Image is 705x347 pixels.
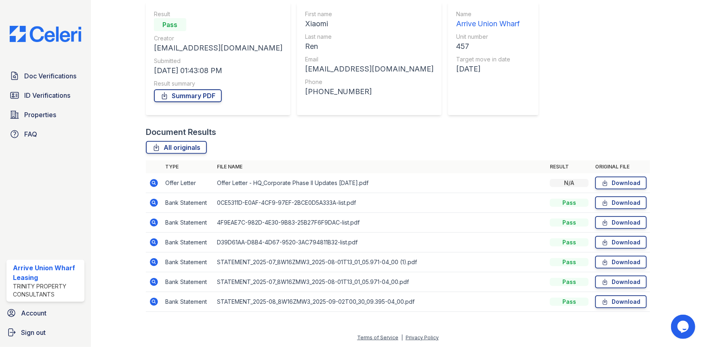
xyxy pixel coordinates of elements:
div: Email [305,55,434,63]
td: Bank Statement [162,213,214,233]
div: Phone [305,78,434,86]
a: Download [595,295,647,308]
div: Pass [154,18,186,31]
td: STATEMENT_2025-07_8W16ZMW3_2025-08-01T13_01_05.971-04_00 (1).pdf [214,252,547,272]
a: Privacy Policy [406,334,439,341]
div: Result [154,10,282,18]
td: Bank Statement [162,252,214,272]
a: Download [595,216,647,229]
a: Sign out [3,324,88,341]
span: Doc Verifications [24,71,76,81]
div: Pass [550,219,589,227]
td: STATEMENT_2025-07_8W16ZMW3_2025-08-01T13_01_05.971-04_00.pdf [214,272,547,292]
th: Type [162,160,214,173]
a: Account [3,305,88,321]
td: Offer Letter - HQ_Corporate Phase II Updates [DATE].pdf [214,173,547,193]
div: Trinity Property Consultants [13,282,81,299]
div: [DATE] [456,63,520,75]
td: Bank Statement [162,272,214,292]
th: Original file [592,160,650,173]
div: Pass [550,278,589,286]
a: Download [595,275,647,288]
th: File name [214,160,547,173]
div: 457 [456,41,520,52]
div: Name [456,10,520,18]
div: Unit number [456,33,520,41]
div: Ren [305,41,434,52]
div: Document Results [146,126,216,138]
div: Pass [550,258,589,266]
div: Result summary [154,80,282,88]
td: Bank Statement [162,292,214,312]
a: Download [595,256,647,269]
a: Download [595,177,647,189]
span: Sign out [21,328,46,337]
div: Arrive Union Wharf Leasing [13,263,81,282]
div: Pass [550,199,589,207]
iframe: chat widget [671,315,697,339]
span: Properties [24,110,56,120]
td: D39D61AA-D8B4-4D67-9520-3AC794811B32-list.pdf [214,233,547,252]
div: [EMAIL_ADDRESS][DOMAIN_NAME] [154,42,282,54]
th: Result [547,160,592,173]
td: 4F9EAE7C-982D-4E30-9B83-25B27F6F9DAC-list.pdf [214,213,547,233]
div: Submitted [154,57,282,65]
td: Bank Statement [162,233,214,252]
div: [EMAIL_ADDRESS][DOMAIN_NAME] [305,63,434,75]
div: [PHONE_NUMBER] [305,86,434,97]
a: ID Verifications [6,87,84,103]
a: Doc Verifications [6,68,84,84]
div: Creator [154,34,282,42]
a: Summary PDF [154,89,222,102]
div: N/A [550,179,589,187]
a: Terms of Service [357,334,398,341]
div: Pass [550,298,589,306]
td: 0CE5311D-E0AF-4CF9-97EF-2BCE0D5A333A-list.pdf [214,193,547,213]
div: Arrive Union Wharf [456,18,520,29]
div: Last name [305,33,434,41]
div: Pass [550,238,589,246]
a: All originals [146,141,207,154]
a: Download [595,236,647,249]
span: Account [21,308,46,318]
div: | [401,334,403,341]
a: FAQ [6,126,84,142]
div: Xiaomi [305,18,434,29]
div: Target move in date [456,55,520,63]
td: STATEMENT_2025-08_8W16ZMW3_2025-09-02T00_30_09.395-04_00.pdf [214,292,547,312]
a: Name Arrive Union Wharf [456,10,520,29]
td: Offer Letter [162,173,214,193]
span: ID Verifications [24,90,70,100]
a: Download [595,196,647,209]
div: [DATE] 01:43:08 PM [154,65,282,76]
div: First name [305,10,434,18]
span: FAQ [24,129,37,139]
img: CE_Logo_Blue-a8612792a0a2168367f1c8372b55b34899dd931a85d93a1a3d3e32e68fde9ad4.png [3,26,88,42]
a: Properties [6,107,84,123]
td: Bank Statement [162,193,214,213]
